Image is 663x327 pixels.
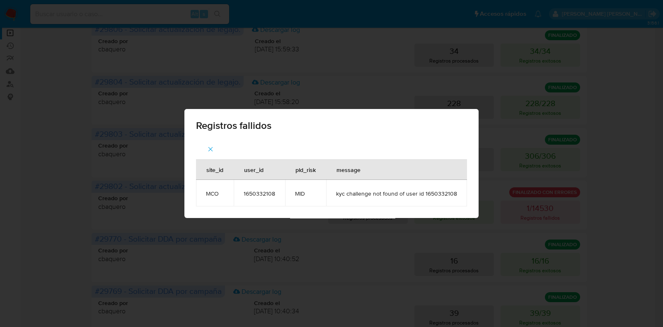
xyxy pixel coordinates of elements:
[206,190,224,197] span: MCO
[327,160,370,179] div: message
[295,190,316,197] span: MID
[196,121,467,131] span: Registros fallidos
[234,160,273,179] div: user_id
[336,190,457,197] span: kyc challenge not found of user id 1650332108
[244,190,275,197] span: 1650332108
[286,160,326,179] div: pld_risk
[196,160,233,179] div: site_id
